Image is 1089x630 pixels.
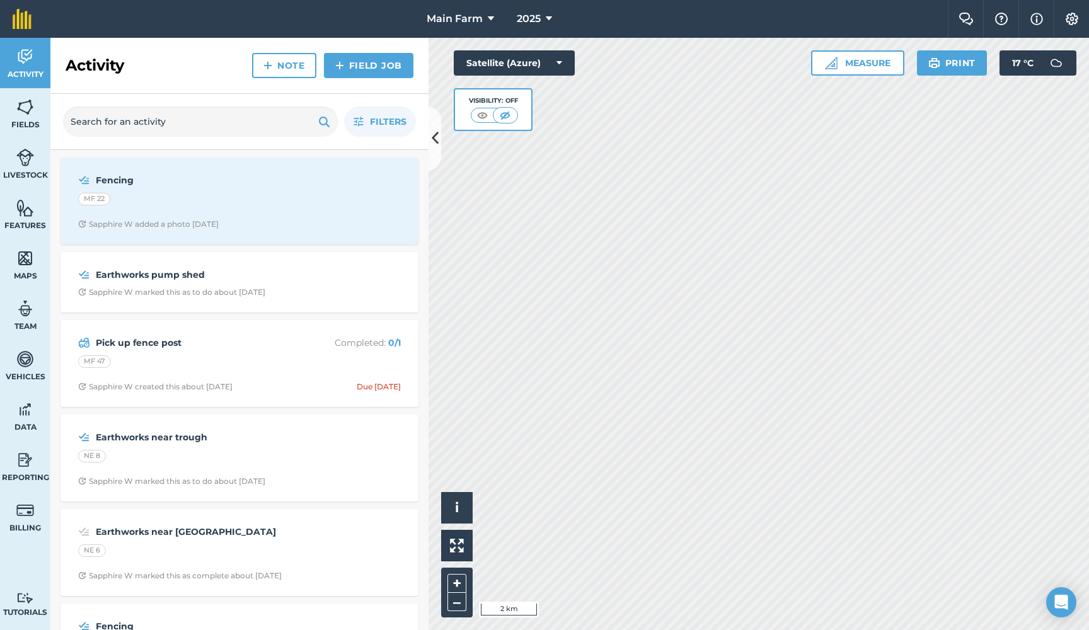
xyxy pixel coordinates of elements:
img: Two speech bubbles overlapping with the left bubble in the forefront [959,13,974,25]
div: Sapphire W added a photo [DATE] [78,219,219,229]
a: Note [252,53,316,78]
div: Sapphire W marked this as to do about [DATE] [78,287,265,297]
div: MF 47 [78,355,111,368]
button: Print [917,50,988,76]
img: svg+xml;base64,PHN2ZyB4bWxucz0iaHR0cDovL3d3dy53My5vcmcvMjAwMC9zdmciIHdpZHRoPSI1MCIgaGVpZ2h0PSI0MC... [497,109,513,122]
div: Due [DATE] [357,382,401,392]
a: Field Job [324,53,413,78]
strong: Pick up fence post [96,336,296,350]
img: svg+xml;base64,PD94bWwgdmVyc2lvbj0iMS4wIiBlbmNvZGluZz0idXRmLTgiPz4KPCEtLSBHZW5lcmF0b3I6IEFkb2JlIE... [78,267,90,282]
p: Completed : [301,336,401,350]
img: Four arrows, one pointing top left, one top right, one bottom right and the last bottom left [450,539,464,553]
button: Satellite (Azure) [454,50,575,76]
img: Ruler icon [825,57,838,69]
img: svg+xml;base64,PD94bWwgdmVyc2lvbj0iMS4wIiBlbmNvZGluZz0idXRmLTgiPz4KPCEtLSBHZW5lcmF0b3I6IEFkb2JlIE... [16,450,34,469]
img: svg+xml;base64,PD94bWwgdmVyc2lvbj0iMS4wIiBlbmNvZGluZz0idXRmLTgiPz4KPCEtLSBHZW5lcmF0b3I6IEFkb2JlIE... [16,148,34,167]
input: Search for an activity [63,106,338,137]
span: 17 ° C [1012,50,1034,76]
img: A cog icon [1064,13,1080,25]
button: i [441,492,473,524]
img: Clock with arrow pointing clockwise [78,477,86,485]
img: svg+xml;base64,PD94bWwgdmVyc2lvbj0iMS4wIiBlbmNvZGluZz0idXRmLTgiPz4KPCEtLSBHZW5lcmF0b3I6IEFkb2JlIE... [16,592,34,604]
img: svg+xml;base64,PD94bWwgdmVyc2lvbj0iMS4wIiBlbmNvZGluZz0idXRmLTgiPz4KPCEtLSBHZW5lcmF0b3I6IEFkb2JlIE... [16,501,34,520]
img: svg+xml;base64,PD94bWwgdmVyc2lvbj0iMS4wIiBlbmNvZGluZz0idXRmLTgiPz4KPCEtLSBHZW5lcmF0b3I6IEFkb2JlIE... [16,350,34,369]
img: svg+xml;base64,PHN2ZyB4bWxucz0iaHR0cDovL3d3dy53My5vcmcvMjAwMC9zdmciIHdpZHRoPSI1NiIgaGVpZ2h0PSI2MC... [16,198,34,217]
img: Clock with arrow pointing clockwise [78,382,86,391]
strong: Fencing [96,173,296,187]
div: NE 6 [78,544,106,557]
img: svg+xml;base64,PHN2ZyB4bWxucz0iaHR0cDovL3d3dy53My5vcmcvMjAwMC9zdmciIHdpZHRoPSI1MCIgaGVpZ2h0PSI0MC... [475,109,490,122]
img: svg+xml;base64,PD94bWwgdmVyc2lvbj0iMS4wIiBlbmNvZGluZz0idXRmLTgiPz4KPCEtLSBHZW5lcmF0b3I6IEFkb2JlIE... [78,430,90,445]
img: Clock with arrow pointing clockwise [78,288,86,296]
span: i [455,500,459,515]
img: svg+xml;base64,PD94bWwgdmVyc2lvbj0iMS4wIiBlbmNvZGluZz0idXRmLTgiPz4KPCEtLSBHZW5lcmF0b3I6IEFkb2JlIE... [78,173,90,188]
img: svg+xml;base64,PHN2ZyB4bWxucz0iaHR0cDovL3d3dy53My5vcmcvMjAwMC9zdmciIHdpZHRoPSI1NiIgaGVpZ2h0PSI2MC... [16,249,34,268]
span: 2025 [517,11,541,26]
button: 17 °C [1000,50,1076,76]
img: fieldmargin Logo [13,9,32,29]
a: Earthworks pump shedClock with arrow pointing clockwiseSapphire W marked this as to do about [DATE] [68,260,411,305]
div: Visibility: Off [469,96,518,106]
img: svg+xml;base64,PD94bWwgdmVyc2lvbj0iMS4wIiBlbmNvZGluZz0idXRmLTgiPz4KPCEtLSBHZW5lcmF0b3I6IEFkb2JlIE... [1044,50,1069,76]
span: Filters [370,115,406,129]
img: svg+xml;base64,PD94bWwgdmVyc2lvbj0iMS4wIiBlbmNvZGluZz0idXRmLTgiPz4KPCEtLSBHZW5lcmF0b3I6IEFkb2JlIE... [78,524,90,539]
div: Sapphire W created this about [DATE] [78,382,233,392]
strong: 0 / 1 [388,337,401,348]
strong: Earthworks near trough [96,430,296,444]
img: svg+xml;base64,PHN2ZyB4bWxucz0iaHR0cDovL3d3dy53My5vcmcvMjAwMC9zdmciIHdpZHRoPSIxOSIgaGVpZ2h0PSIyNC... [928,55,940,71]
span: Main Farm [427,11,483,26]
button: – [447,593,466,611]
a: Pick up fence postCompleted: 0/1MF 47Clock with arrow pointing clockwiseSapphire W created this a... [68,328,411,399]
img: svg+xml;base64,PHN2ZyB4bWxucz0iaHR0cDovL3d3dy53My5vcmcvMjAwMC9zdmciIHdpZHRoPSI1NiIgaGVpZ2h0PSI2MC... [16,98,34,117]
img: Clock with arrow pointing clockwise [78,220,86,228]
img: A question mark icon [994,13,1009,25]
div: Sapphire W marked this as complete about [DATE] [78,571,282,581]
a: Earthworks near troughNE 8Clock with arrow pointing clockwiseSapphire W marked this as to do abou... [68,422,411,494]
div: Sapphire W marked this as to do about [DATE] [78,476,265,486]
strong: Earthworks pump shed [96,268,296,282]
strong: Earthworks near [GEOGRAPHIC_DATA] [96,525,296,539]
button: Measure [811,50,904,76]
img: Clock with arrow pointing clockwise [78,571,86,580]
button: + [447,574,466,593]
a: FencingMF 22Clock with arrow pointing clockwiseSapphire W added a photo [DATE] [68,165,411,237]
a: Earthworks near [GEOGRAPHIC_DATA]NE 6Clock with arrow pointing clockwiseSapphire W marked this as... [68,517,411,588]
img: svg+xml;base64,PD94bWwgdmVyc2lvbj0iMS4wIiBlbmNvZGluZz0idXRmLTgiPz4KPCEtLSBHZW5lcmF0b3I6IEFkb2JlIE... [78,335,90,350]
div: Open Intercom Messenger [1046,587,1076,617]
img: svg+xml;base64,PHN2ZyB4bWxucz0iaHR0cDovL3d3dy53My5vcmcvMjAwMC9zdmciIHdpZHRoPSIxOSIgaGVpZ2h0PSIyNC... [318,114,330,129]
img: svg+xml;base64,PHN2ZyB4bWxucz0iaHR0cDovL3d3dy53My5vcmcvMjAwMC9zdmciIHdpZHRoPSIxNCIgaGVpZ2h0PSIyNC... [335,58,344,73]
button: Filters [344,106,416,137]
img: svg+xml;base64,PD94bWwgdmVyc2lvbj0iMS4wIiBlbmNvZGluZz0idXRmLTgiPz4KPCEtLSBHZW5lcmF0b3I6IEFkb2JlIE... [16,400,34,419]
div: MF 22 [78,193,110,205]
h2: Activity [66,55,124,76]
img: svg+xml;base64,PD94bWwgdmVyc2lvbj0iMS4wIiBlbmNvZGluZz0idXRmLTgiPz4KPCEtLSBHZW5lcmF0b3I6IEFkb2JlIE... [16,299,34,318]
img: svg+xml;base64,PD94bWwgdmVyc2lvbj0iMS4wIiBlbmNvZGluZz0idXRmLTgiPz4KPCEtLSBHZW5lcmF0b3I6IEFkb2JlIE... [16,47,34,66]
img: svg+xml;base64,PHN2ZyB4bWxucz0iaHR0cDovL3d3dy53My5vcmcvMjAwMC9zdmciIHdpZHRoPSIxNCIgaGVpZ2h0PSIyNC... [263,58,272,73]
div: NE 8 [78,450,106,462]
img: svg+xml;base64,PHN2ZyB4bWxucz0iaHR0cDovL3d3dy53My5vcmcvMjAwMC9zdmciIHdpZHRoPSIxNyIgaGVpZ2h0PSIxNy... [1030,11,1043,26]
